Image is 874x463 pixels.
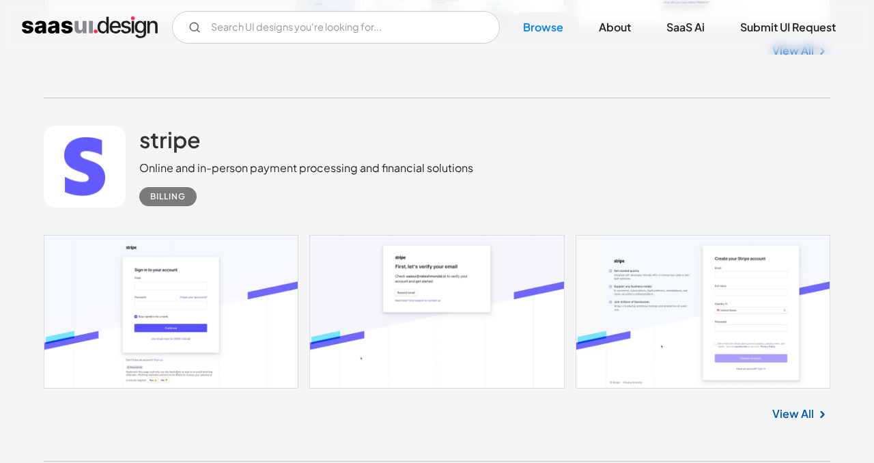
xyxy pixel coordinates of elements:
[772,406,814,422] a: View All
[139,126,201,153] h2: stripe
[139,160,473,176] div: Online and in-person payment processing and financial solutions
[172,11,500,44] input: Search UI designs you're looking for...
[507,12,580,42] a: Browse
[172,11,500,44] form: Email Form
[582,12,647,42] a: About
[150,188,186,205] div: Billing
[139,126,201,160] a: stripe
[724,12,852,42] a: Submit UI Request
[22,16,158,38] a: home
[650,12,721,42] a: SaaS Ai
